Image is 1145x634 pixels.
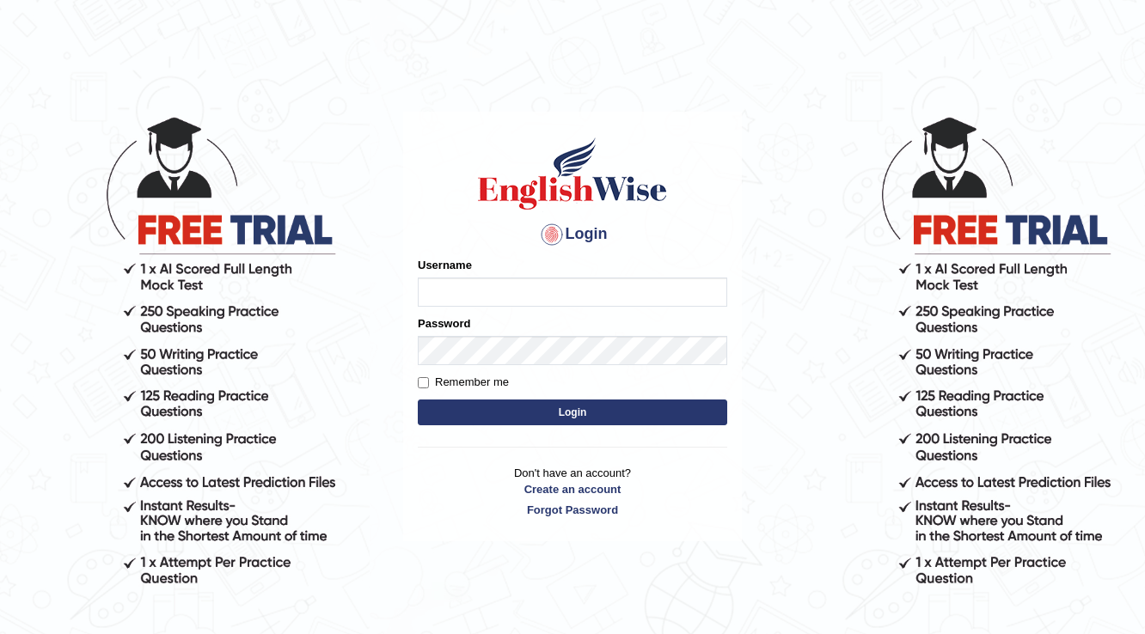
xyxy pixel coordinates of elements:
label: Password [418,315,470,332]
input: Remember me [418,377,429,388]
a: Forgot Password [418,502,727,518]
label: Username [418,257,472,273]
h4: Login [418,221,727,248]
a: Create an account [418,481,727,497]
label: Remember me [418,374,509,391]
p: Don't have an account? [418,465,727,518]
button: Login [418,399,727,425]
img: Logo of English Wise sign in for intelligent practice with AI [475,135,670,212]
